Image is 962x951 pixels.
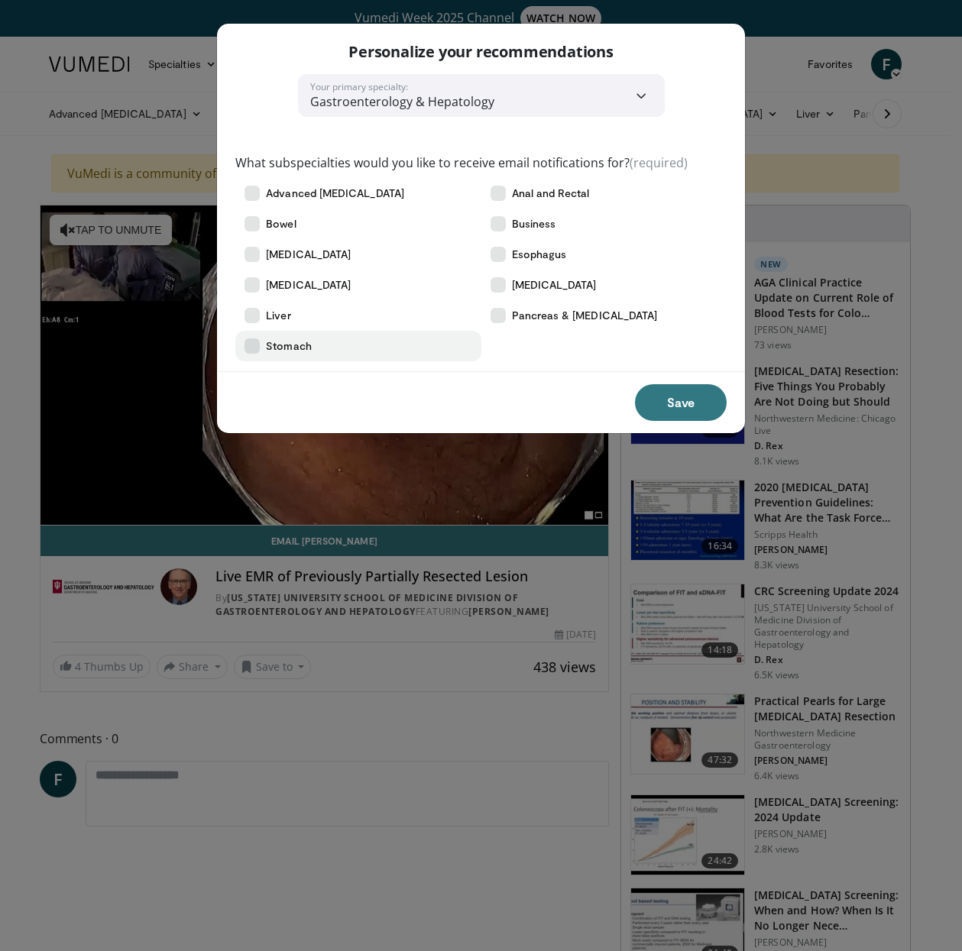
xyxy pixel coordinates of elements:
[512,247,567,262] span: Esophagus
[512,216,556,231] span: Business
[348,42,614,62] p: Personalize your recommendations
[266,277,351,293] span: [MEDICAL_DATA]
[512,308,658,323] span: Pancreas & [MEDICAL_DATA]
[266,216,296,231] span: Bowel
[630,154,688,171] span: (required)
[266,186,404,201] span: Advanced [MEDICAL_DATA]
[235,154,688,172] label: What subspecialties would you like to receive email notifications for?
[266,338,312,354] span: Stomach
[512,186,590,201] span: Anal and Rectal
[266,308,290,323] span: Liver
[512,277,597,293] span: [MEDICAL_DATA]
[266,247,351,262] span: [MEDICAL_DATA]
[635,384,727,421] button: Save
